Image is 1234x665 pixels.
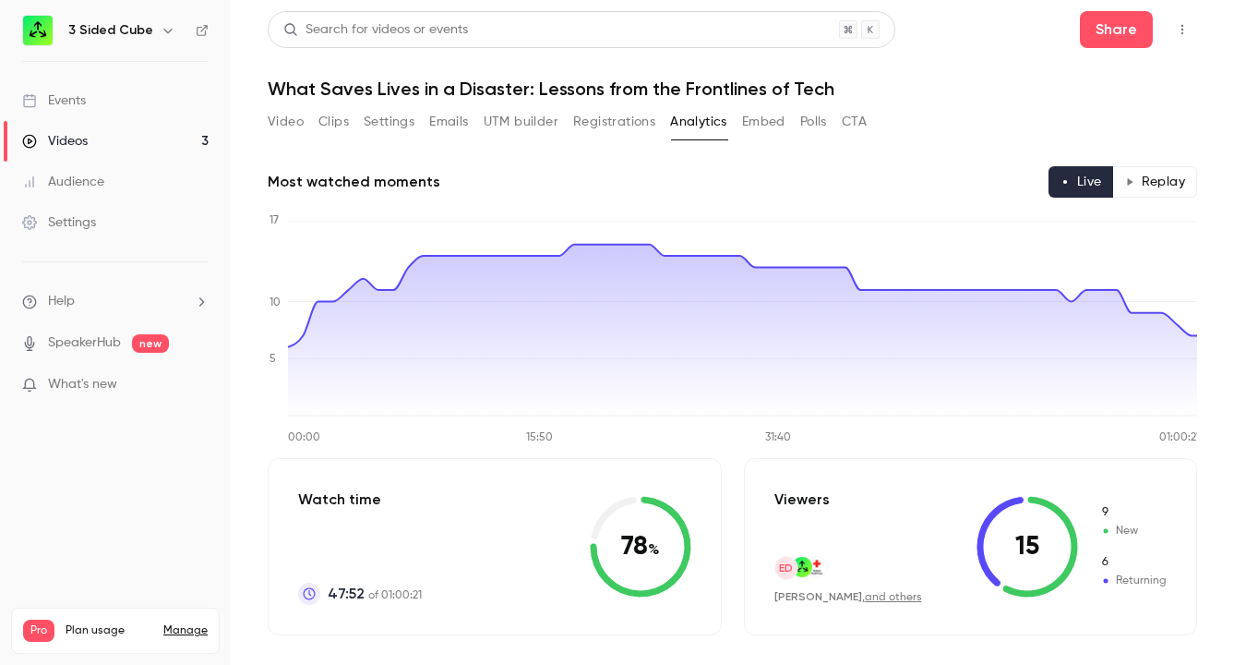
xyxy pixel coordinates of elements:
[573,107,655,137] button: Registrations
[23,620,54,642] span: Pro
[22,132,88,151] div: Videos
[1100,554,1167,571] span: Returning
[270,215,279,226] tspan: 17
[429,107,468,137] button: Emails
[328,583,422,605] p: of 01:00:21
[842,107,867,137] button: CTA
[328,583,365,605] span: 47:52
[484,107,558,137] button: UTM builder
[318,107,349,137] button: Clips
[670,107,727,137] button: Analytics
[526,432,553,443] tspan: 15:50
[268,78,1197,100] h1: What Saves Lives in a Disaster: Lessons from the Frontlines of Tech
[163,623,208,638] a: Manage
[774,590,862,603] span: [PERSON_NAME]
[22,213,96,232] div: Settings
[1113,166,1197,198] button: Replay
[66,623,152,638] span: Plan usage
[800,107,827,137] button: Polls
[298,489,422,511] p: Watch time
[1168,15,1197,44] button: Top Bar Actions
[68,21,153,40] h6: 3 Sided Cube
[22,91,86,110] div: Events
[186,377,209,393] iframe: Noticeable Trigger
[268,171,440,193] h2: Most watched moments
[774,589,922,605] div: ,
[283,20,468,40] div: Search for videos or events
[270,297,281,308] tspan: 10
[792,557,812,577] img: 3sidedcube.com
[132,334,169,353] span: new
[48,375,117,394] span: What's new
[807,557,827,577] img: redcross.org.uk
[774,489,830,511] p: Viewers
[742,107,785,137] button: Embed
[270,354,276,365] tspan: 5
[1159,432,1200,443] tspan: 01:00:21
[1048,166,1114,198] button: Live
[288,432,320,443] tspan: 00:00
[48,333,121,353] a: SpeakerHub
[1080,11,1153,48] button: Share
[364,107,414,137] button: Settings
[268,107,304,137] button: Video
[779,560,793,576] span: ED
[865,592,922,603] a: and others
[765,432,791,443] tspan: 31:40
[1100,573,1167,589] span: Returning
[1100,523,1167,539] span: New
[22,173,104,191] div: Audience
[48,292,75,311] span: Help
[1100,504,1167,521] span: New
[23,16,53,45] img: 3 Sided Cube
[22,292,209,311] li: help-dropdown-opener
